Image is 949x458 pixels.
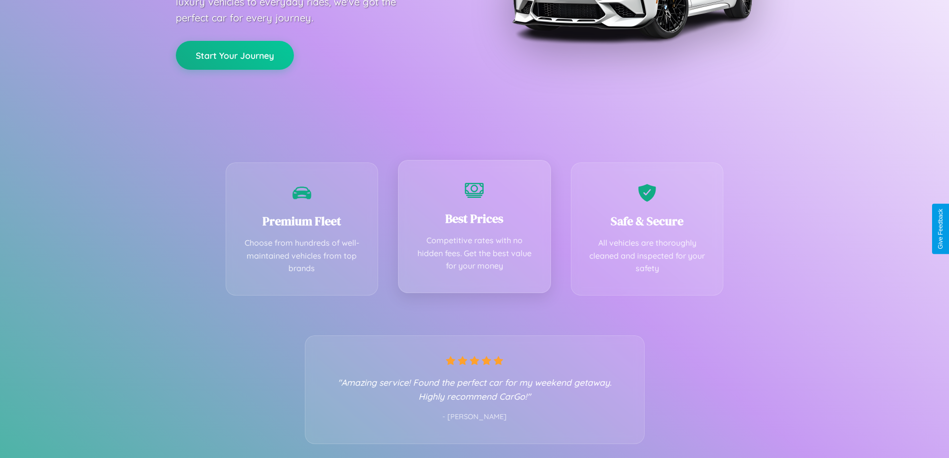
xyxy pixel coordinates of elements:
button: Start Your Journey [176,41,294,70]
p: "Amazing service! Found the perfect car for my weekend getaway. Highly recommend CarGo!" [325,375,624,403]
h3: Premium Fleet [241,213,363,229]
h3: Safe & Secure [586,213,708,229]
h3: Best Prices [413,210,536,227]
p: All vehicles are thoroughly cleaned and inspected for your safety [586,237,708,275]
div: Give Feedback [937,209,944,249]
p: Choose from hundreds of well-maintained vehicles from top brands [241,237,363,275]
p: Competitive rates with no hidden fees. Get the best value for your money [413,234,536,273]
p: - [PERSON_NAME] [325,411,624,424]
